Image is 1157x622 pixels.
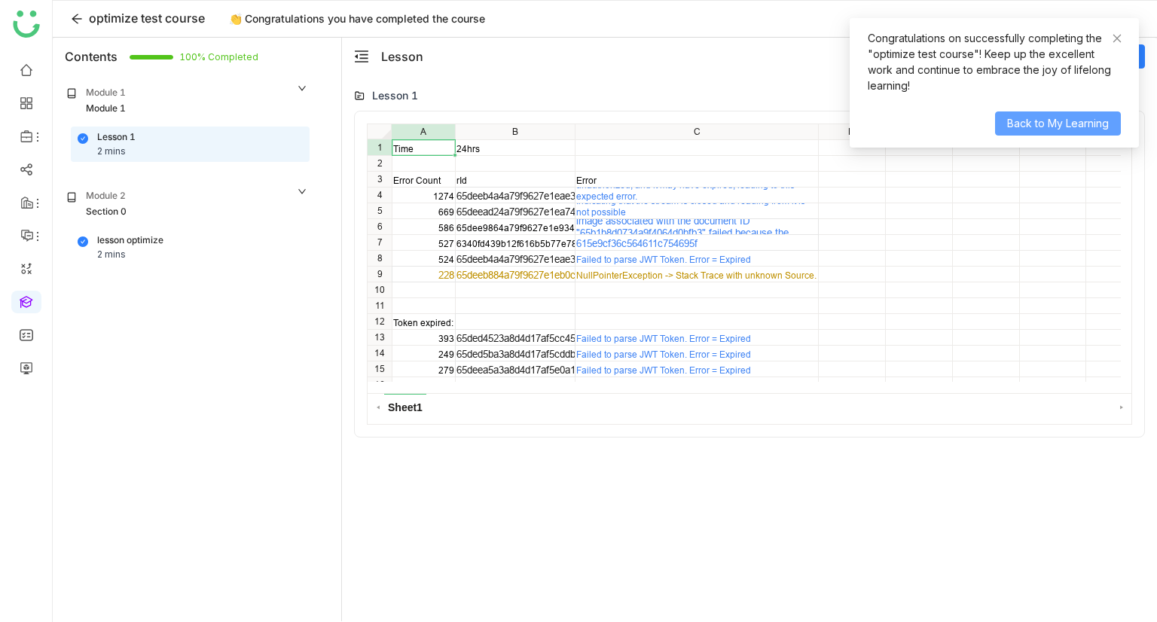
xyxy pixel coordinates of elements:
[65,47,118,66] div: Contents
[354,90,365,101] img: lms-folder.svg
[86,102,126,116] div: Module 1
[1007,115,1109,132] span: Back to My Learning
[868,30,1121,93] div: Congratulations on successfully completing the "optimize test course"! Keep up the excellent work...
[384,394,426,420] span: Sheet1
[354,49,369,65] button: menu-fold
[220,10,494,28] div: 👏 Congratulations you have completed the course
[372,87,418,103] div: Lesson 1
[86,189,126,203] div: Module 2
[56,178,319,230] div: Module 2Section 0
[86,205,127,219] div: Section 0
[86,86,126,100] div: Module 1
[56,75,319,127] div: Module 1Module 1
[89,11,205,26] span: optimize test course
[13,11,40,38] img: logo
[97,248,126,262] div: 2 mins
[995,111,1121,136] button: Back to My Learning
[97,233,163,248] div: lesson optimize
[97,145,126,159] div: 2 mins
[97,130,136,145] div: Lesson 1
[179,53,197,62] span: 100% Completed
[354,49,369,64] span: menu-fold
[381,47,423,66] div: Lesson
